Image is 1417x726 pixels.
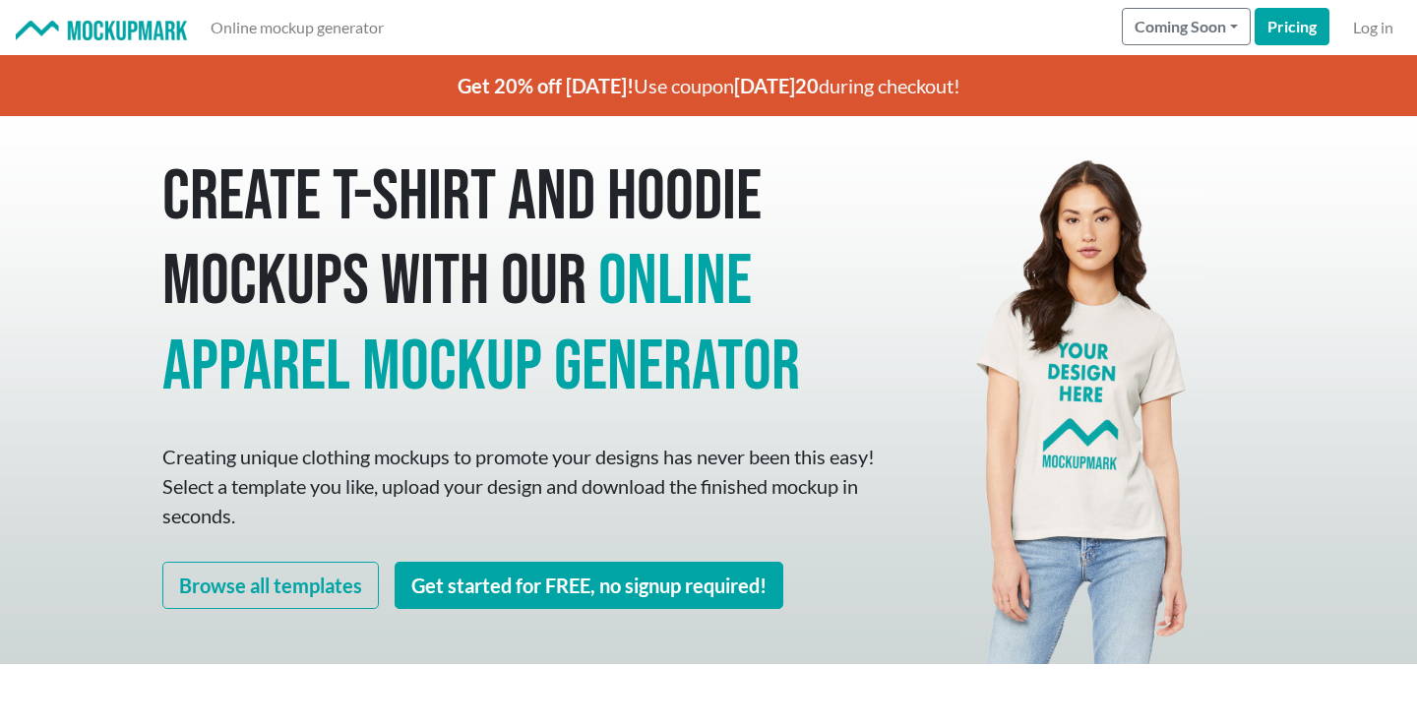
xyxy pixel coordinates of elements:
[162,155,881,410] h1: Create T-shirt and hoodie mockups with our
[1255,8,1329,45] a: Pricing
[162,442,881,530] p: Creating unique clothing mockups to promote your designs has never been this easy! Select a templ...
[162,562,379,609] a: Browse all templates
[1345,8,1401,47] a: Log in
[1122,8,1251,45] button: Coming Soon
[395,562,783,609] a: Get started for FREE, no signup required!
[458,74,634,97] span: Get 20% off [DATE]!
[203,8,392,47] a: Online mockup generator
[162,239,800,409] span: online apparel mockup generator
[162,55,1255,116] p: Use coupon during checkout!
[734,74,819,97] span: [DATE]20
[16,21,187,41] img: Mockup Mark
[960,116,1204,664] img: Mockup Mark hero - your design here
